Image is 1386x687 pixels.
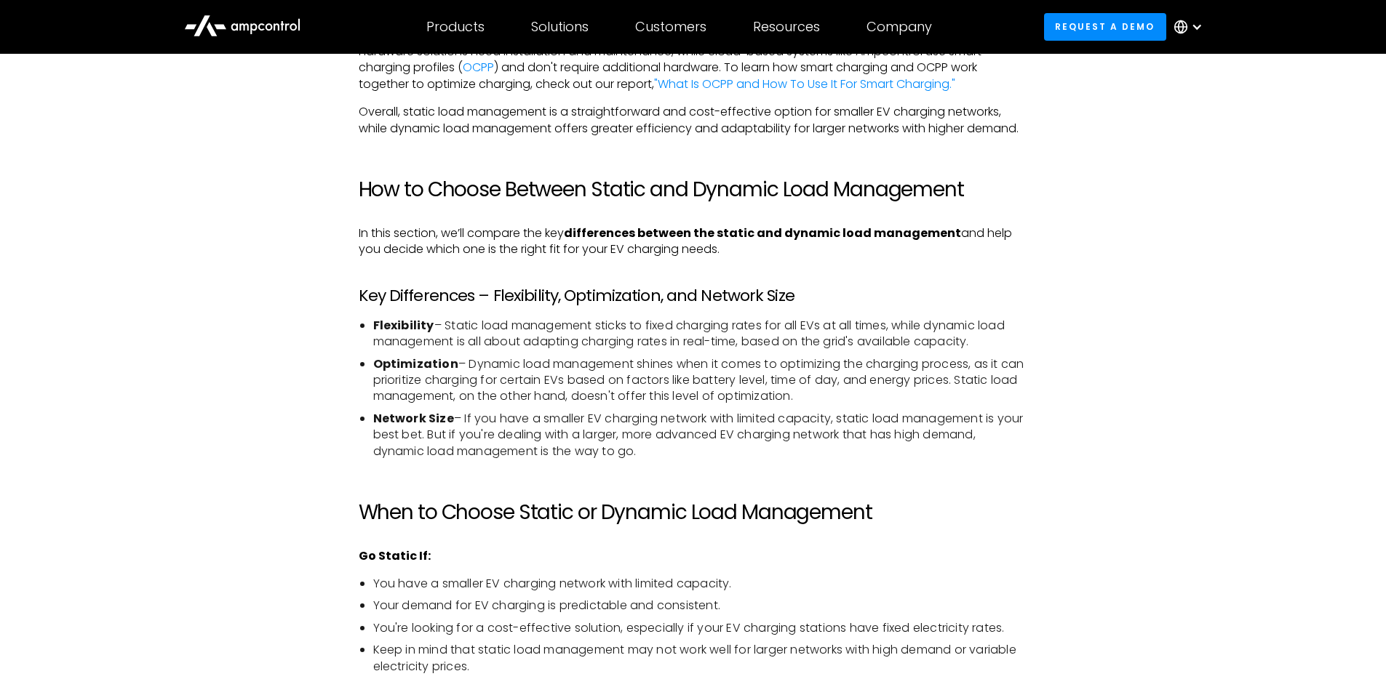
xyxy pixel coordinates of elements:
[359,104,1028,137] p: Overall, static load management is a straightforward and cost-effective option for smaller EV cha...
[373,355,458,372] strong: Optimization
[635,19,706,35] div: Customers
[373,598,1028,614] li: Your demand for EV charging is predictable and consistent.
[359,28,1028,93] p: When it comes to cost, there are both hardware and cloud-based solutions for dynamic load managem...
[373,410,454,427] strong: Network Size
[359,286,1028,305] h3: Key Differences – Flexibility, Optimization, and Network Size
[531,19,589,35] div: Solutions
[654,76,955,92] a: "What Is OCPP and How To Use It For Smart Charging."
[373,356,1028,405] li: – Dynamic load management shines when it comes to optimizing the charging process, as it can prio...
[359,500,1028,525] h2: When to Choose Static or Dynamic Load Management
[373,576,1028,592] li: You have a smaller EV charging network with limited capacity.
[564,225,961,241] strong: differences between the static and dynamic load management
[753,19,820,35] div: Resources
[463,59,494,76] a: OCPP
[1044,13,1166,40] a: Request a demo
[373,318,1028,350] li: – Static load management sticks to fixed charging rates for all EVs at all times, while dynamic l...
[373,642,1028,675] li: Keep in mind that static load management may not work well for larger networks with high demand o...
[359,225,1028,258] p: In this section, we’ll compare the key and help you decide which one is the right fit for your EV...
[373,411,1028,459] li: – If you have a smaller EV charging network with limited capacity, static load management is your...
[373,317,434,334] strong: Flexibility
[867,19,932,35] div: Company
[426,19,485,35] div: Products
[359,547,431,564] strong: Go Static If:
[359,177,1028,202] h2: How to Choose Between Static and Dynamic Load Management
[373,620,1028,636] li: You're looking for a cost-effective solution, especially if your EV charging stations have fixed ...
